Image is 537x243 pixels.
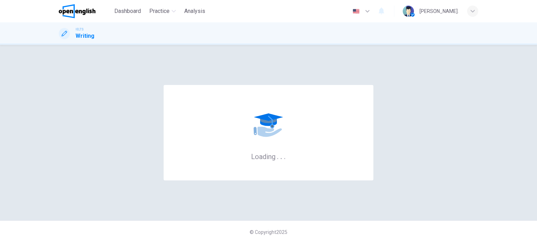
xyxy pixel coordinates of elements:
img: en [352,9,360,14]
h6: . [284,150,286,162]
h6: . [280,150,282,162]
a: OpenEnglish logo [59,4,112,18]
h6: Loading [251,152,286,161]
h6: . [277,150,279,162]
span: IELTS [76,27,84,32]
img: OpenEnglish logo [59,4,95,18]
span: Practice [149,7,170,15]
button: Analysis [181,5,208,17]
span: Dashboard [114,7,141,15]
button: Practice [146,5,179,17]
img: Profile picture [403,6,414,17]
span: © Copyright 2025 [250,229,287,235]
div: [PERSON_NAME]. [420,7,459,15]
button: Dashboard [112,5,144,17]
span: Analysis [184,7,205,15]
h1: Writing [76,32,94,40]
